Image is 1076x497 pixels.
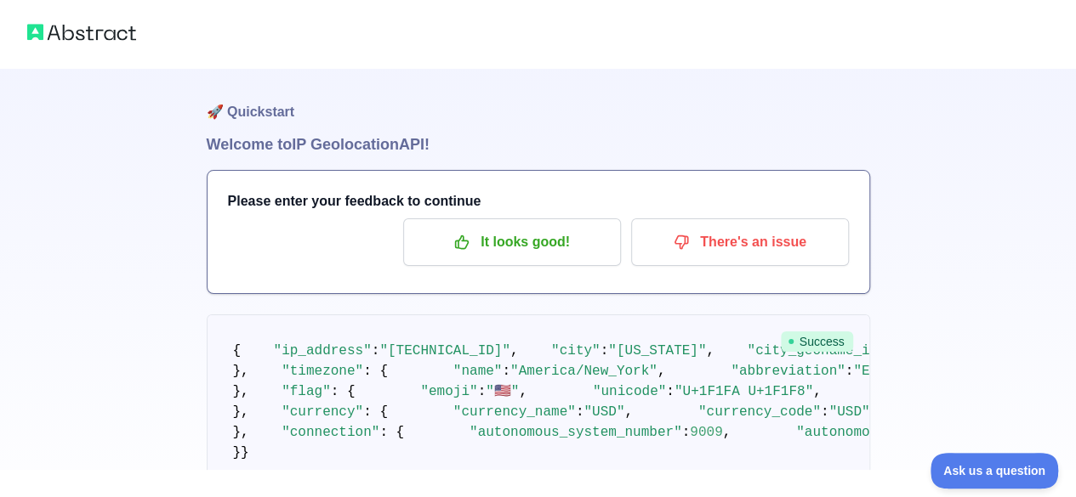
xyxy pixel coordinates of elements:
span: "currency_name" [453,404,576,420]
span: 9009 [690,425,722,440]
button: It looks good! [403,218,621,266]
span: Success [781,331,853,352]
span: : [478,384,487,399]
h1: Welcome to IP Geolocation API! [207,133,870,156]
span: , [624,404,633,420]
p: It looks good! [416,228,608,257]
iframe: Toggle Customer Support [931,453,1059,489]
span: "autonomous_system_number" [470,425,682,440]
span: : { [363,364,388,379]
p: There's an issue [644,228,836,257]
h3: Please enter your feedback to continue [228,191,849,212]
span: "USD" [828,404,869,420]
span: "America/New_York" [510,364,658,379]
span: "emoji" [420,384,477,399]
span: "[US_STATE]" [608,343,706,359]
span: , [706,343,714,359]
span: : { [379,425,404,440]
span: "🇺🇸" [486,384,519,399]
span: "city_geoname_id" [747,343,885,359]
span: , [723,425,732,440]
span: "U+1F1FA U+1F1F8" [675,384,813,399]
span: : [372,343,380,359]
button: There's an issue [631,218,849,266]
span: "timezone" [282,364,363,379]
span: "EDT" [853,364,894,379]
span: "city" [551,343,601,359]
img: Abstract logo [27,20,136,44]
span: : [601,343,609,359]
span: { [233,343,242,359]
span: : [845,364,854,379]
h1: 🚀 Quickstart [207,68,870,133]
span: "abbreviation" [731,364,845,379]
span: : [666,384,675,399]
span: , [658,364,666,379]
span: : [576,404,584,420]
span: "currency" [282,404,363,420]
span: "connection" [282,425,379,440]
span: , [519,384,527,399]
span: "unicode" [593,384,666,399]
span: "USD" [584,404,624,420]
span: : { [331,384,356,399]
span: : [682,425,691,440]
span: "autonomous_system_organization" [796,425,1057,440]
span: "name" [453,364,503,379]
span: , [813,384,822,399]
span: : [821,404,829,420]
span: "[TECHNICAL_ID]" [379,343,510,359]
span: , [510,343,519,359]
span: "ip_address" [274,343,372,359]
span: "currency_code" [698,404,821,420]
span: : { [363,404,388,420]
span: "flag" [282,384,331,399]
span: : [502,364,510,379]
